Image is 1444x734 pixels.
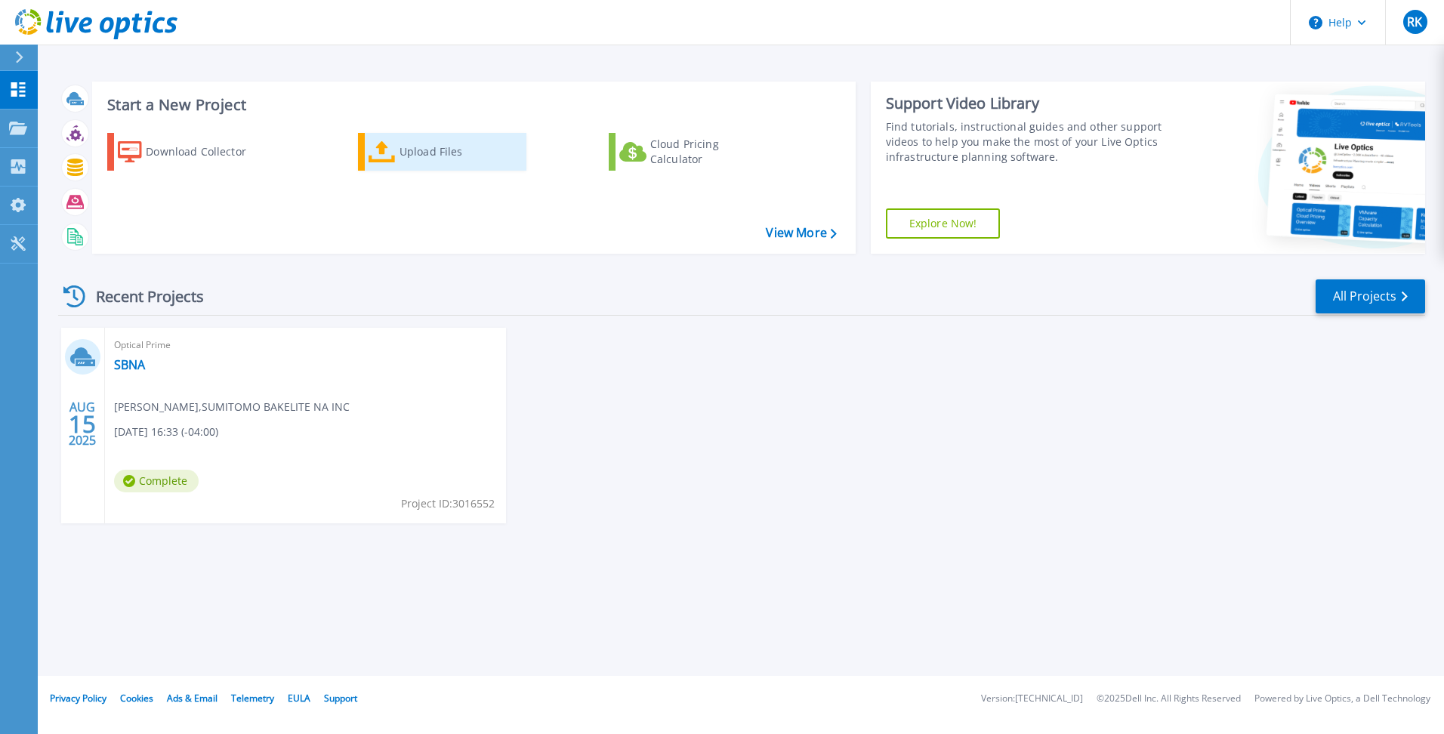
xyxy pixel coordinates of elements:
a: Cookies [120,692,153,705]
li: Powered by Live Optics, a Dell Technology [1254,694,1430,704]
span: Optical Prime [114,337,497,353]
li: © 2025 Dell Inc. All Rights Reserved [1097,694,1241,704]
a: Cloud Pricing Calculator [609,133,777,171]
a: Support [324,692,357,705]
a: Download Collector [107,133,276,171]
div: Upload Files [400,137,520,167]
div: Download Collector [146,137,267,167]
a: Upload Files [358,133,526,171]
div: Recent Projects [58,278,224,315]
li: Version: [TECHNICAL_ID] [981,694,1083,704]
a: View More [766,226,836,240]
span: Project ID: 3016552 [401,495,495,512]
span: [DATE] 16:33 (-04:00) [114,424,218,440]
span: 15 [69,418,96,430]
h3: Start a New Project [107,97,836,113]
a: SBNA [114,357,145,372]
div: Cloud Pricing Calculator [650,137,771,167]
span: RK [1407,16,1422,28]
span: [PERSON_NAME] , SUMITOMO BAKELITE NA INC [114,399,350,415]
div: AUG 2025 [68,396,97,452]
a: Explore Now! [886,208,1001,239]
a: Privacy Policy [50,692,106,705]
div: Find tutorials, instructional guides and other support videos to help you make the most of your L... [886,119,1168,165]
span: Complete [114,470,199,492]
a: All Projects [1316,279,1425,313]
div: Support Video Library [886,94,1168,113]
a: Ads & Email [167,692,218,705]
a: Telemetry [231,692,274,705]
a: EULA [288,692,310,705]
